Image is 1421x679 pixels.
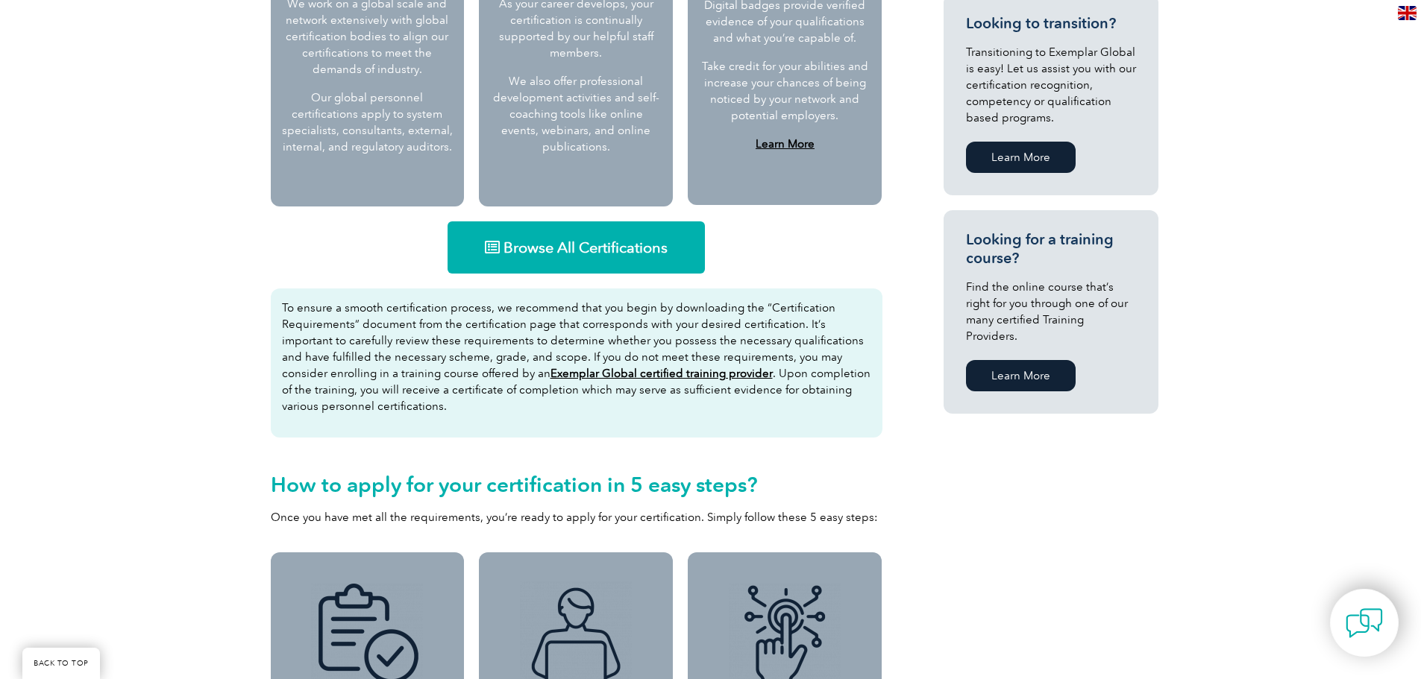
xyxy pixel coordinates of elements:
p: Our global personnel certifications apply to system specialists, consultants, external, internal,... [282,89,454,155]
a: Exemplar Global certified training provider [550,367,773,380]
p: We also offer professional development activities and self-coaching tools like online events, web... [490,73,662,155]
p: Find the online course that’s right for you through one of our many certified Training Providers. [966,279,1136,344]
img: contact-chat.png [1346,604,1383,642]
img: en [1398,6,1417,20]
h3: Looking for a training course? [966,230,1136,268]
p: Take credit for your abilities and increase your chances of being noticed by your network and pot... [700,58,869,124]
a: BACK TO TOP [22,648,100,679]
h3: Looking to transition? [966,14,1136,33]
p: To ensure a smooth certification process, we recommend that you begin by downloading the “Certifi... [282,300,871,414]
p: Transitioning to Exemplar Global is easy! Let us assist you with our certification recognition, c... [966,44,1136,126]
span: Browse All Certifications [504,240,668,255]
a: Learn More [756,137,815,151]
a: Learn More [966,142,1076,173]
h2: How to apply for your certification in 5 easy steps? [271,473,882,496]
a: Learn More [966,360,1076,391]
a: Browse All Certifications [448,221,705,274]
p: Once you have met all the requirements, you’re ready to apply for your certification. Simply foll... [271,509,882,525]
